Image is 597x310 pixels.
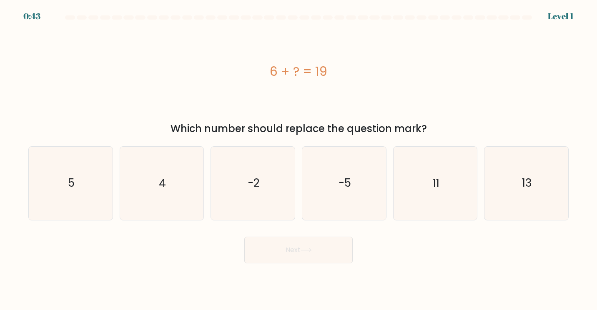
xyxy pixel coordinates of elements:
div: 6 + ? = 19 [28,62,569,81]
text: 5 [68,175,75,191]
div: Which number should replace the question mark? [33,121,564,136]
text: -2 [248,175,259,191]
button: Next [244,237,353,263]
text: 11 [433,175,439,191]
text: 4 [159,175,166,191]
div: Level 1 [548,10,574,22]
text: -5 [339,175,351,191]
text: 13 [522,175,532,191]
div: 0:43 [23,10,40,22]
